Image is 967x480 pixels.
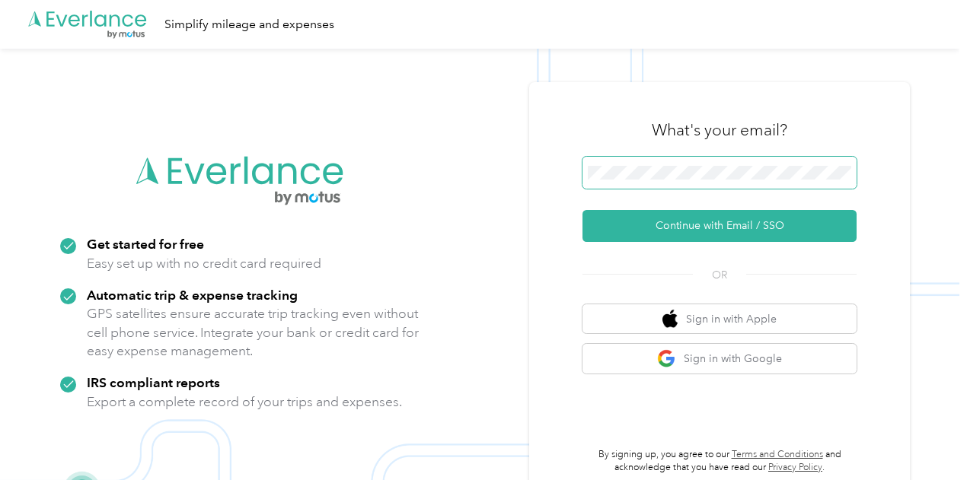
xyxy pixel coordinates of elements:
[582,448,857,475] p: By signing up, you agree to our and acknowledge that you have read our .
[87,236,204,252] strong: Get started for free
[87,304,420,361] p: GPS satellites ensure accurate trip tracking even without cell phone service. Integrate your bank...
[87,374,220,390] strong: IRS compliant reports
[87,393,402,412] p: Export a complete record of your trips and expenses.
[732,449,823,460] a: Terms and Conditions
[87,254,321,273] p: Easy set up with no credit card required
[657,349,676,368] img: google logo
[662,310,678,329] img: apple logo
[582,344,857,374] button: google logoSign in with Google
[693,267,746,283] span: OR
[164,15,334,34] div: Simplify mileage and expenses
[768,462,822,473] a: Privacy Policy
[582,210,857,242] button: Continue with Email / SSO
[652,119,787,141] h3: What's your email?
[582,304,857,334] button: apple logoSign in with Apple
[87,287,298,303] strong: Automatic trip & expense tracking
